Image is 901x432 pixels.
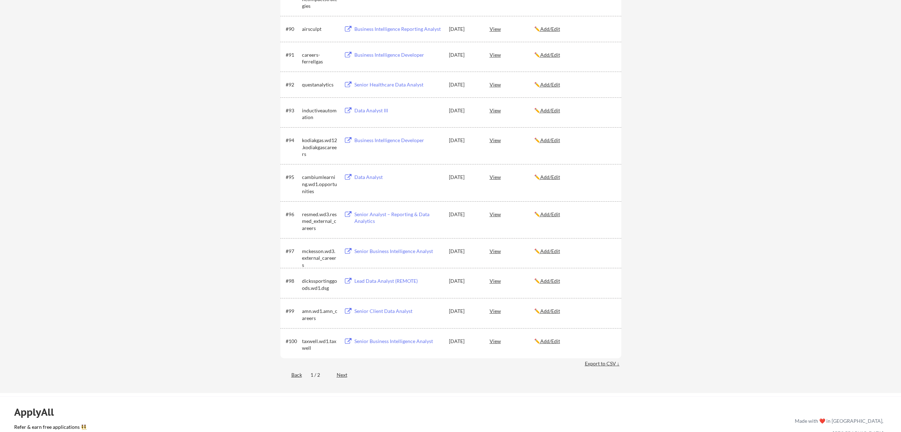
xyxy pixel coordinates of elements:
[286,51,300,58] div: #91
[534,137,615,144] div: ✏️
[354,211,442,225] div: Senior Analyst – Reporting & Data Analytics
[490,104,534,117] div: View
[354,338,442,345] div: Senior Business Intelligence Analyst
[449,137,480,144] div: [DATE]
[490,335,534,347] div: View
[302,81,337,88] div: questanalytics
[540,52,560,58] u: Add/Edit
[534,308,615,315] div: ✏️
[534,211,615,218] div: ✏️
[286,26,300,33] div: #90
[302,308,337,321] div: amn.wd1.amn_careers
[449,248,480,255] div: [DATE]
[540,137,560,143] u: Add/Edit
[585,360,621,367] div: Export to CSV ↓
[286,338,300,345] div: #100
[302,277,337,291] div: dickssportinggoods.wd1.dsg
[449,338,480,345] div: [DATE]
[449,277,480,285] div: [DATE]
[490,22,534,35] div: View
[540,82,560,88] u: Add/Edit
[540,338,560,344] u: Add/Edit
[534,277,615,285] div: ✏️
[490,304,534,317] div: View
[534,51,615,58] div: ✏️
[286,107,300,114] div: #93
[540,278,560,284] u: Add/Edit
[449,107,480,114] div: [DATE]
[540,26,560,32] u: Add/Edit
[534,26,615,33] div: ✏️
[490,245,534,257] div: View
[490,208,534,220] div: View
[449,81,480,88] div: [DATE]
[337,371,355,378] div: Next
[354,248,442,255] div: Senior Business Intelligence Analyst
[354,174,442,181] div: Data Analyst
[540,174,560,180] u: Add/Edit
[286,81,300,88] div: #92
[534,81,615,88] div: ✏️
[286,277,300,285] div: #98
[302,174,337,195] div: cambiumlearning.wd1.opportunities
[449,174,480,181] div: [DATE]
[354,26,442,33] div: Business Intelligence Reporting Analyst
[286,174,300,181] div: #95
[286,137,300,144] div: #94
[534,338,615,345] div: ✏️
[302,248,337,269] div: mckesson.wd3.external_careers
[449,308,480,315] div: [DATE]
[302,107,337,121] div: inductiveautomation
[302,137,337,158] div: kodiakgas.wd12.kodiakgascareers
[540,308,560,314] u: Add/Edit
[302,51,337,65] div: careers-ferrellgas
[286,211,300,218] div: #96
[449,26,480,33] div: [DATE]
[354,277,442,285] div: Lead Data Analyst (REMOTE)
[540,107,560,113] u: Add/Edit
[354,81,442,88] div: Senior Healthcare Data Analyst
[534,248,615,255] div: ✏️
[540,211,560,217] u: Add/Edit
[354,137,442,144] div: Business Intelligence Developer
[286,248,300,255] div: #97
[354,308,442,315] div: Senior Client Data Analyst
[490,170,534,183] div: View
[490,274,534,287] div: View
[302,26,337,33] div: airsculpt
[449,51,480,58] div: [DATE]
[14,406,62,418] div: ApplyAll
[286,308,300,315] div: #99
[310,371,328,378] div: 1 / 2
[280,371,302,378] div: Back
[534,174,615,181] div: ✏️
[449,211,480,218] div: [DATE]
[354,51,442,58] div: Business Intelligence Developer
[490,134,534,146] div: View
[534,107,615,114] div: ✏️
[540,248,560,254] u: Add/Edit
[490,48,534,61] div: View
[14,425,647,432] a: Refer & earn free applications 👯‍♀️
[354,107,442,114] div: Data Analyst III
[490,78,534,91] div: View
[302,211,337,232] div: resmed.wd3.resmed_external_careers
[302,338,337,352] div: taxwell.wd1.taxwell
